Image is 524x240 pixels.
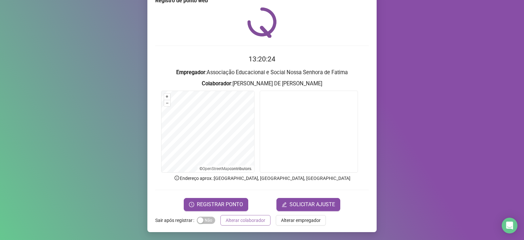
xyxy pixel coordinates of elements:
span: info-circle [174,175,180,181]
time: 13:20:24 [249,55,275,63]
span: Alterar colaborador [226,217,265,224]
li: © contributors. [199,166,252,171]
button: REGISTRAR PONTO [184,198,248,211]
span: clock-circle [189,202,194,207]
strong: Empregador [176,69,205,76]
h3: : Associação Educacional e Social Nossa Senhora de Fatima [155,68,369,77]
span: edit [282,202,287,207]
strong: Colaborador [202,80,231,87]
label: Sair após registrar [155,215,197,226]
button: Alterar empregador [276,215,326,226]
h3: : [PERSON_NAME] DE [PERSON_NAME] [155,79,369,88]
span: SOLICITAR AJUSTE [290,201,335,208]
img: QRPoint [247,7,277,38]
button: – [164,100,170,106]
div: Open Intercom Messenger [502,218,517,233]
span: REGISTRAR PONTO [197,201,243,208]
a: OpenStreetMap [202,166,230,171]
p: Endereço aprox. : [GEOGRAPHIC_DATA], [GEOGRAPHIC_DATA], [GEOGRAPHIC_DATA] [155,175,369,182]
span: Alterar empregador [281,217,321,224]
button: Alterar colaborador [220,215,271,226]
button: + [164,94,170,100]
button: editSOLICITAR AJUSTE [276,198,340,211]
